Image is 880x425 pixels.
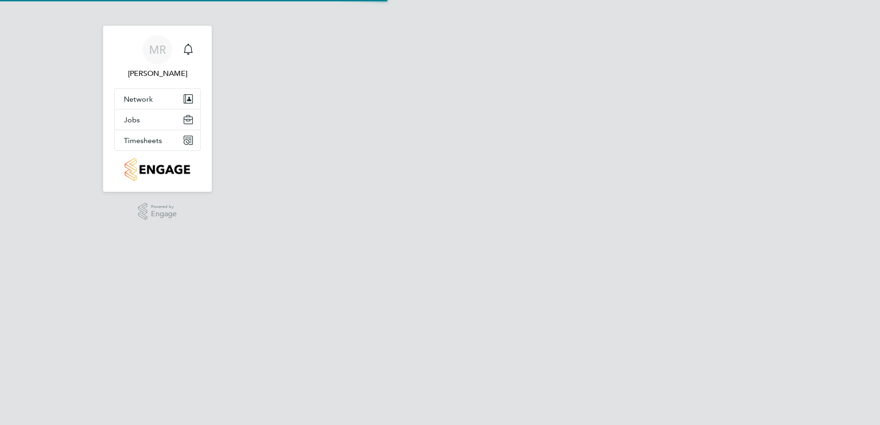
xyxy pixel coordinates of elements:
[124,95,153,103] span: Network
[124,115,140,124] span: Jobs
[151,203,177,211] span: Powered by
[114,158,201,181] a: Go to home page
[115,89,200,109] button: Network
[115,109,200,130] button: Jobs
[103,26,212,192] nav: Main navigation
[138,203,177,220] a: Powered byEngage
[125,158,190,181] img: countryside-properties-logo-retina.png
[149,44,166,56] span: MR
[124,136,162,145] span: Timesheets
[115,130,200,150] button: Timesheets
[114,35,201,79] a: MR[PERSON_NAME]
[114,68,201,79] span: Martyn Reed
[151,210,177,218] span: Engage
